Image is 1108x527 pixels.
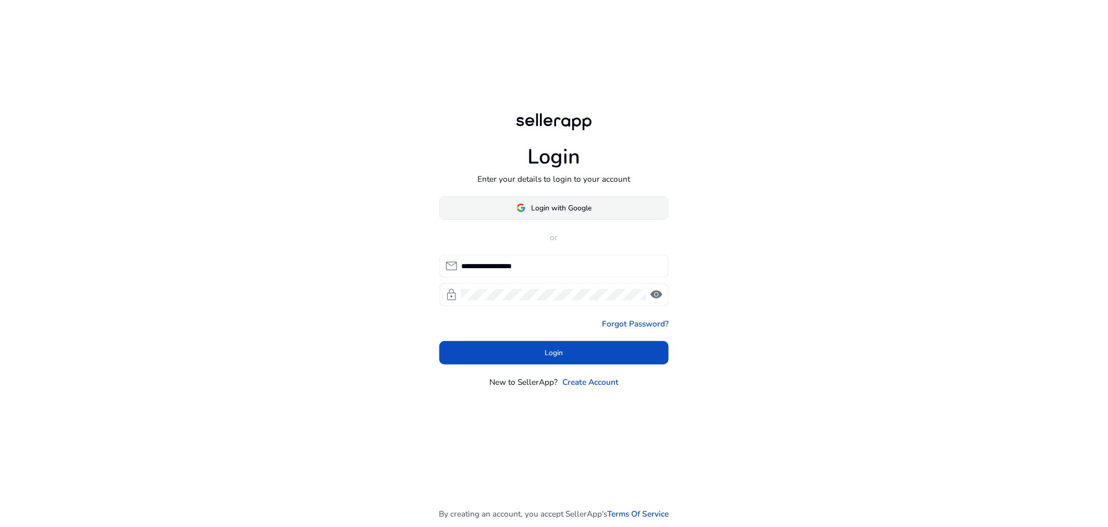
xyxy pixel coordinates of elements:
span: visibility [650,288,663,302]
img: logo_orange.svg [17,17,25,25]
div: v 4.0.25 [29,17,51,25]
span: Login [545,347,563,358]
a: Forgot Password? [602,318,669,330]
button: Login [439,341,669,365]
img: website_grey.svg [17,27,25,35]
a: Create Account [562,376,619,388]
span: lock [445,288,458,302]
img: google-logo.svg [516,203,526,212]
img: tab_keywords_by_traffic_grey.svg [104,60,112,69]
img: tab_domain_overview_orange.svg [28,60,36,69]
div: Domain Overview [40,61,93,68]
a: Terms Of Service [608,508,669,520]
span: Login with Google [531,203,592,214]
div: Domain: [DOMAIN_NAME] [27,27,115,35]
p: or [439,231,669,243]
p: Enter your details to login to your account [478,173,631,185]
h1: Login [528,145,581,170]
button: Login with Google [439,196,669,220]
p: New to SellerApp? [489,376,558,388]
span: mail [445,259,458,273]
div: Keywords by Traffic [115,61,176,68]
